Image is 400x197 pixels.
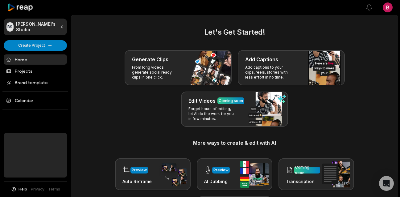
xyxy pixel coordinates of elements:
div: Preview [213,167,229,173]
a: Home [4,54,67,65]
img: transcription.png [322,161,350,187]
h3: Add Captions [245,56,278,63]
span: Help [19,186,27,192]
div: Coming soon [219,98,243,104]
h3: Transcription [286,178,320,185]
a: Terms [48,186,60,192]
img: auto_reframe.png [159,162,187,186]
h3: AI Dubbing [204,178,230,185]
h2: Let's Get Started! [79,27,390,38]
p: [PERSON_NAME]'s Studio [16,21,58,32]
div: Coming soon [295,165,319,176]
button: Create Project [4,40,67,51]
div: BS [6,22,14,32]
p: Add captions to your clips, reels, stories with less effort in no time. [245,65,293,80]
a: Calendar [4,95,67,105]
img: ai_dubbing.png [240,161,269,188]
a: Brand template [4,77,67,88]
h3: Generate Clips [132,56,168,63]
h3: Auto Reframe [122,178,152,185]
a: Projects [4,66,67,76]
div: Open Intercom Messenger [379,176,394,191]
div: Preview [132,167,147,173]
a: Privacy [31,186,44,192]
h3: Edit Videos [188,97,216,105]
p: Forget hours of editing, let AI do the work for you in few minutes. [188,106,236,121]
p: From long videos generate social ready clips in one click. [132,65,180,80]
button: Help [11,186,27,192]
h3: More ways to create & edit with AI [79,139,390,147]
